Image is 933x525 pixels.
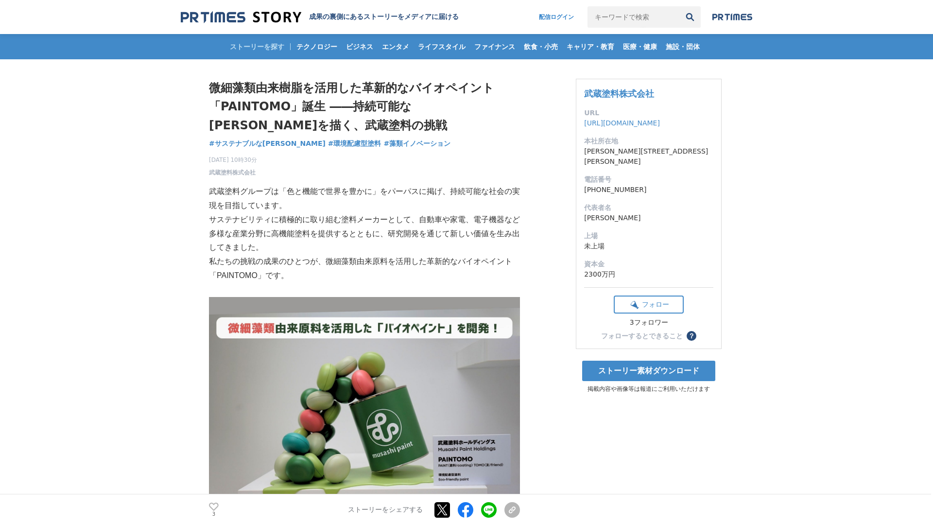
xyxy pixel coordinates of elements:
dd: [PERSON_NAME] [584,213,713,223]
span: ライフスタイル [414,42,469,51]
a: 医療・健康 [619,34,661,59]
a: 飲食・小売 [520,34,562,59]
span: 医療・健康 [619,42,661,51]
span: #サステナブルな[PERSON_NAME] [209,139,326,148]
dt: 資本金 [584,259,713,269]
span: 飲食・小売 [520,42,562,51]
a: 配信ログイン [529,6,584,28]
dt: 電話番号 [584,175,713,185]
dd: 未上場 [584,241,713,251]
dt: 上場 [584,231,713,241]
a: #サステナブルな[PERSON_NAME] [209,139,326,149]
a: テクノロジー [293,34,341,59]
span: ビジネス [342,42,377,51]
input: キーワードで検索 [587,6,679,28]
a: キャリア・教育 [563,34,618,59]
button: 検索 [679,6,701,28]
a: エンタメ [378,34,413,59]
dt: 代表者名 [584,203,713,213]
a: ファイナンス [470,34,519,59]
a: ビジネス [342,34,377,59]
span: #藻類イノベーション [383,139,450,148]
h2: 成果の裏側にあるストーリーをメディアに届ける [309,13,459,21]
span: エンタメ [378,42,413,51]
a: 武蔵塗料株式会社 [584,88,654,99]
dt: 本社所在地 [584,136,713,146]
a: ライフスタイル [414,34,469,59]
div: フォローするとできること [601,332,683,339]
a: ストーリー素材ダウンロード [582,361,715,381]
img: thumbnail_b7f7ef30-83c5-11f0-b6d8-d129f6f27462.jpg [209,297,520,505]
button: ？ [687,331,696,341]
span: #環境配慮型塗料 [328,139,381,148]
p: 武蔵塗料グループは「色と機能で世界を豊かに」をパーパスに掲げ、持続可能な社会の実現を目指しています。 [209,185,520,213]
dd: 2300万円 [584,269,713,280]
span: ？ [688,332,695,339]
h1: 微細藻類由来樹脂を活用した革新的なバイオペイント「PAINTOMO」誕生 ――持続可能な[PERSON_NAME]を描く、武蔵塗料の挑戦 [209,79,520,135]
div: 3フォロワー [614,318,684,327]
dd: [PHONE_NUMBER] [584,185,713,195]
p: サステナビリティに積極的に取り組む塗料メーカーとして、自動車や家電、電子機器など多様な産業分野に高機能塗料を提供するとともに、研究開発を通じて新しい価値を生み出してきました。 [209,213,520,255]
img: prtimes [712,13,752,21]
span: テクノロジー [293,42,341,51]
span: 施設・団体 [662,42,704,51]
span: [DATE] 10時30分 [209,156,257,164]
span: キャリア・教育 [563,42,618,51]
dd: [PERSON_NAME][STREET_ADDRESS][PERSON_NAME] [584,146,713,167]
a: 武蔵塗料株式会社 [209,168,256,177]
span: ファイナンス [470,42,519,51]
dt: URL [584,108,713,118]
a: #環境配慮型塗料 [328,139,381,149]
a: 施設・団体 [662,34,704,59]
p: 私たちの挑戦の成果のひとつが、微細藻類由来原料を活用した革新的なバイオペイント「PAINTOMO」です。 [209,255,520,283]
a: [URL][DOMAIN_NAME] [584,119,660,127]
p: 3 [209,512,219,517]
p: ストーリーをシェアする [348,506,423,514]
button: フォロー [614,296,684,314]
a: #藻類イノベーション [383,139,450,149]
a: 成果の裏側にあるストーリーをメディアに届ける 成果の裏側にあるストーリーをメディアに届ける [181,11,459,24]
img: 成果の裏側にあるストーリーをメディアに届ける [181,11,301,24]
p: 掲載内容や画像等は報道にご利用いただけます [576,385,722,393]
